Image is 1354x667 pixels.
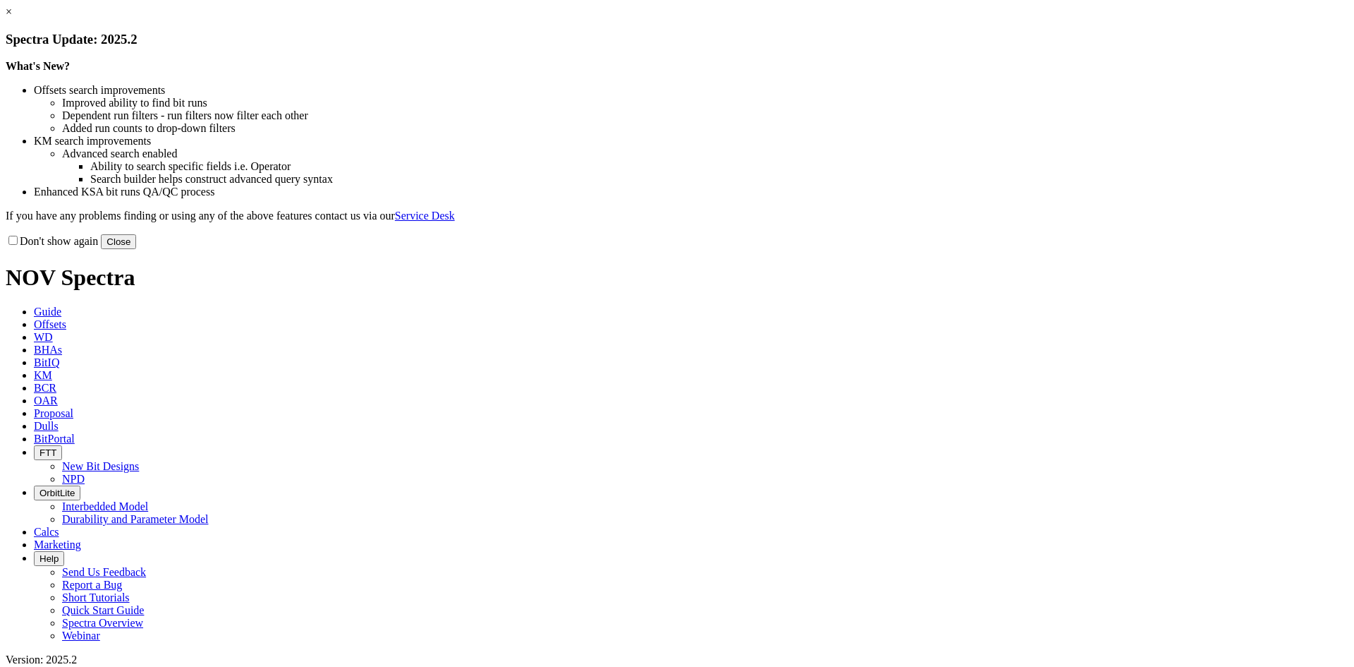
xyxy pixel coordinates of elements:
span: Dulls [34,420,59,432]
a: Interbedded Model [62,500,148,512]
li: Enhanced KSA bit runs QA/QC process [34,186,1348,198]
p: If you have any problems finding or using any of the above features contact us via our [6,210,1348,222]
input: Don't show again [8,236,18,245]
span: BitIQ [34,356,59,368]
a: Webinar [62,630,100,642]
a: Durability and Parameter Model [62,513,209,525]
span: KM [34,369,52,381]
li: Improved ability to find bit runs [62,97,1348,109]
span: OrbitLite [39,488,75,498]
span: BCR [34,382,56,394]
a: Service Desk [395,210,455,222]
a: Spectra Overview [62,617,143,629]
li: Advanced search enabled [62,148,1348,160]
a: Short Tutorials [62,591,130,603]
span: Proposal [34,407,73,419]
strong: What's New? [6,60,70,72]
span: OAR [34,395,58,407]
span: Offsets [34,318,66,330]
a: Quick Start Guide [62,604,144,616]
a: New Bit Designs [62,460,139,472]
span: FTT [39,447,56,458]
h3: Spectra Update: 2025.2 [6,32,1348,47]
li: KM search improvements [34,135,1348,148]
li: Ability to search specific fields i.e. Operator [90,160,1348,173]
a: × [6,6,12,18]
a: Report a Bug [62,579,122,591]
span: BHAs [34,344,62,356]
span: Help [39,553,59,564]
button: Close [101,234,136,249]
span: Guide [34,306,61,318]
li: Added run counts to drop-down filters [62,122,1348,135]
span: BitPortal [34,433,75,445]
div: Version: 2025.2 [6,654,1348,666]
li: Offsets search improvements [34,84,1348,97]
span: WD [34,331,53,343]
span: Calcs [34,526,59,538]
li: Dependent run filters - run filters now filter each other [62,109,1348,122]
h1: NOV Spectra [6,265,1348,291]
li: Search builder helps construct advanced query syntax [90,173,1348,186]
a: NPD [62,473,85,485]
span: Marketing [34,539,81,551]
a: Send Us Feedback [62,566,146,578]
label: Don't show again [6,235,98,247]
